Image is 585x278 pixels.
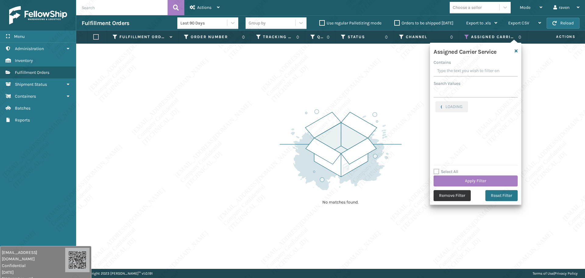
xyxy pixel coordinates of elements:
span: Shipment Status [15,82,47,87]
label: Use regular Palletizing mode [319,20,381,26]
span: Menu [14,34,25,39]
button: Reset Filter [485,190,518,201]
div: Last 90 Days [180,20,228,26]
img: logo [9,6,67,24]
button: Apply Filter [434,175,518,186]
button: Reload [547,18,580,29]
label: Order Number [191,34,239,40]
label: Fulfillment Order Id [119,34,167,40]
span: Confidential [2,262,65,269]
a: Terms of Use [533,271,554,276]
p: Copyright 2023 [PERSON_NAME]™ v 1.0.191 [83,269,153,278]
label: Status [348,34,382,40]
label: Assigned Carrier Service [471,34,515,40]
label: Orders to be shipped [DATE] [394,20,453,26]
label: Channel [406,34,447,40]
span: Export CSV [508,20,529,26]
span: Fulfillment Orders [15,70,49,75]
span: Batches [15,106,30,111]
span: Export to .xls [466,20,491,26]
button: Remove Filter [434,190,471,201]
span: Actions [197,5,211,10]
label: Tracking Number [263,34,293,40]
div: Group by [249,20,266,26]
span: Administration [15,46,44,51]
h4: Assigned Carrier Service [434,46,497,56]
span: Containers [15,94,36,99]
span: Inventory [15,58,33,63]
label: Contains [434,59,451,66]
label: Select All [434,169,458,174]
a: Privacy Policy [555,271,578,276]
span: [DATE] [2,269,65,276]
button: LOADING [435,101,468,112]
div: Choose a seller [453,4,482,11]
div: | [533,269,578,278]
h3: Fulfillment Orders [82,20,129,27]
span: [EMAIL_ADDRESS][DOMAIN_NAME] [2,249,65,262]
span: Reports [15,117,30,123]
label: Search Values [434,80,460,87]
span: Actions [529,32,579,42]
span: Mode [520,5,530,10]
input: Type the text you wish to filter on [434,66,518,77]
label: Quantity [317,34,324,40]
